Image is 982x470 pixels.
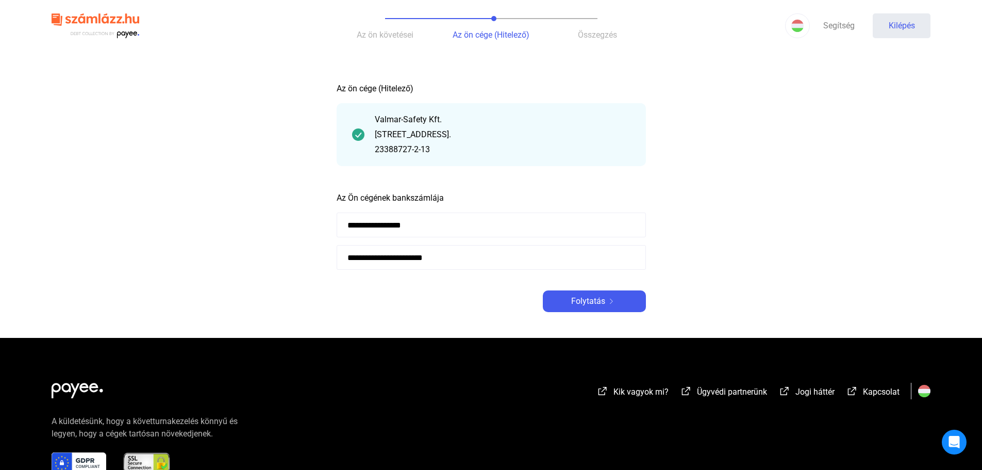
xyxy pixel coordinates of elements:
font: Az ön követései [357,30,413,40]
a: külső-link-fehérJogi háttér [778,388,835,398]
img: white-payee-white-dot.svg [52,377,103,398]
font: Az ön cége (Hitelező) [337,84,413,93]
div: Intercom Messenger megnyitása [942,430,967,455]
font: Ügyvédi partnerünk [697,387,767,397]
font: A küldetésünk, hogy a követturnakezelés könnyű és legyen, hogy a cégek tartósan növekedjenek. [52,416,238,439]
button: Folytatásjobbra nyíl-fehér [543,290,646,312]
font: 23388727-2-13 [375,144,430,154]
a: külső-link-fehérKik vagyok mi? [596,388,669,398]
font: Az Ön cégének bankszámlája [337,193,444,203]
font: Segítség [823,21,855,30]
font: [STREET_ADDRESS]. [375,129,451,139]
font: Jogi háttér [795,387,835,397]
font: Összegzés [578,30,617,40]
img: HU [791,20,804,32]
font: Az ön cége (Hitelező) [453,30,529,40]
a: Segítség [810,13,868,38]
img: külső-link-fehér [596,386,609,396]
a: külső-link-fehérKapcsolat [846,388,900,398]
img: HU.svg [918,385,930,397]
font: Kilépés [889,21,915,30]
img: külső-link-fehér [778,386,791,396]
img: jobbra nyíl-fehér [605,299,618,304]
font: Valmar-Safety Kft. [375,115,442,124]
img: szamlazzhu-logó [52,9,139,43]
font: Kik vagyok mi? [613,387,669,397]
img: pipa-sötétebb-zöld-kör [352,128,364,141]
img: külső-link-fehér [680,386,692,396]
img: külső-link-fehér [846,386,858,396]
button: HU [785,13,810,38]
a: külső-link-fehérÜgyvédi partnerünk [680,388,767,398]
button: Kilépés [873,13,930,38]
font: Folytatás [571,296,605,306]
font: Kapcsolat [863,387,900,397]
